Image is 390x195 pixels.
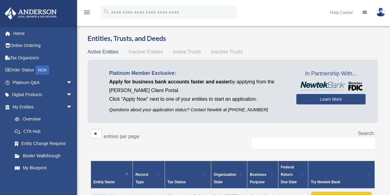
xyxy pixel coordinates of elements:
th: Record Type: Activate to sort [133,161,165,189]
a: Tax Organizers [4,52,82,64]
a: Tax Due Dates [9,174,79,186]
span: In Partnership With... [296,69,366,79]
a: My Entitiesarrow_drop_down [4,101,79,113]
a: Entity Change Request [9,138,79,150]
div: NEW [35,66,49,75]
th: Tax Status: Activate to sort [165,161,211,189]
span: Business Purpose [250,172,266,184]
span: Record Type [135,172,148,184]
th: Business Purpose: Activate to sort [247,161,278,189]
th: Try Newtek Bank : Activate to sort [308,161,375,189]
i: menu [83,9,91,16]
th: Organization State: Activate to sort [211,161,247,189]
a: Digital Productsarrow_drop_down [4,89,82,101]
img: NewtekBankLogoSM.png [299,82,363,91]
a: Learn More [296,94,366,104]
h3: Entities, Trusts, and Deeds [88,34,378,43]
p: by applying from the [PERSON_NAME] Client Portal. [109,78,287,95]
span: Organization State [214,172,236,184]
th: Entity Name: Activate to invert sorting [91,161,133,189]
p: Click "Apply Now" next to one of your entities to start an application. [109,95,287,104]
div: Try Newtek Bank [311,178,365,186]
span: Tax Status [167,180,186,184]
span: arrow_drop_down [66,101,79,113]
a: Overview [9,113,76,125]
span: Active Trusts [173,49,201,54]
th: Federal Return Due Date: Activate to sort [278,161,308,189]
span: Active Entities [88,49,118,54]
i: search [103,8,110,15]
span: Federal Return Due Date [281,165,297,184]
p: Questions about your application status? Contact Newtek at [PHONE_NUMBER] [109,106,287,114]
a: Binder Walkthrough [9,150,79,162]
a: Home [4,27,82,40]
a: Online Ordering [4,40,82,52]
span: Inactive Entities [129,49,163,54]
a: Order StatusNEW [4,64,82,77]
span: Entity Name [93,180,115,184]
p: Platinum Member Exclusive: [109,69,287,78]
span: Inactive Trusts [211,49,243,54]
a: My Blueprint [9,162,79,174]
img: Anderson Advisors Platinum Portal [3,7,59,19]
span: Apply for business bank accounts faster and easier [109,79,230,84]
a: Platinum Q&Aarrow_drop_down [4,76,82,89]
span: arrow_drop_down [66,76,79,89]
label: entries per page [104,134,139,139]
img: User Pic [376,8,385,17]
label: Search: [358,131,375,136]
a: menu [83,11,91,16]
a: CTA Hub [9,125,79,138]
span: arrow_drop_down [66,89,79,101]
